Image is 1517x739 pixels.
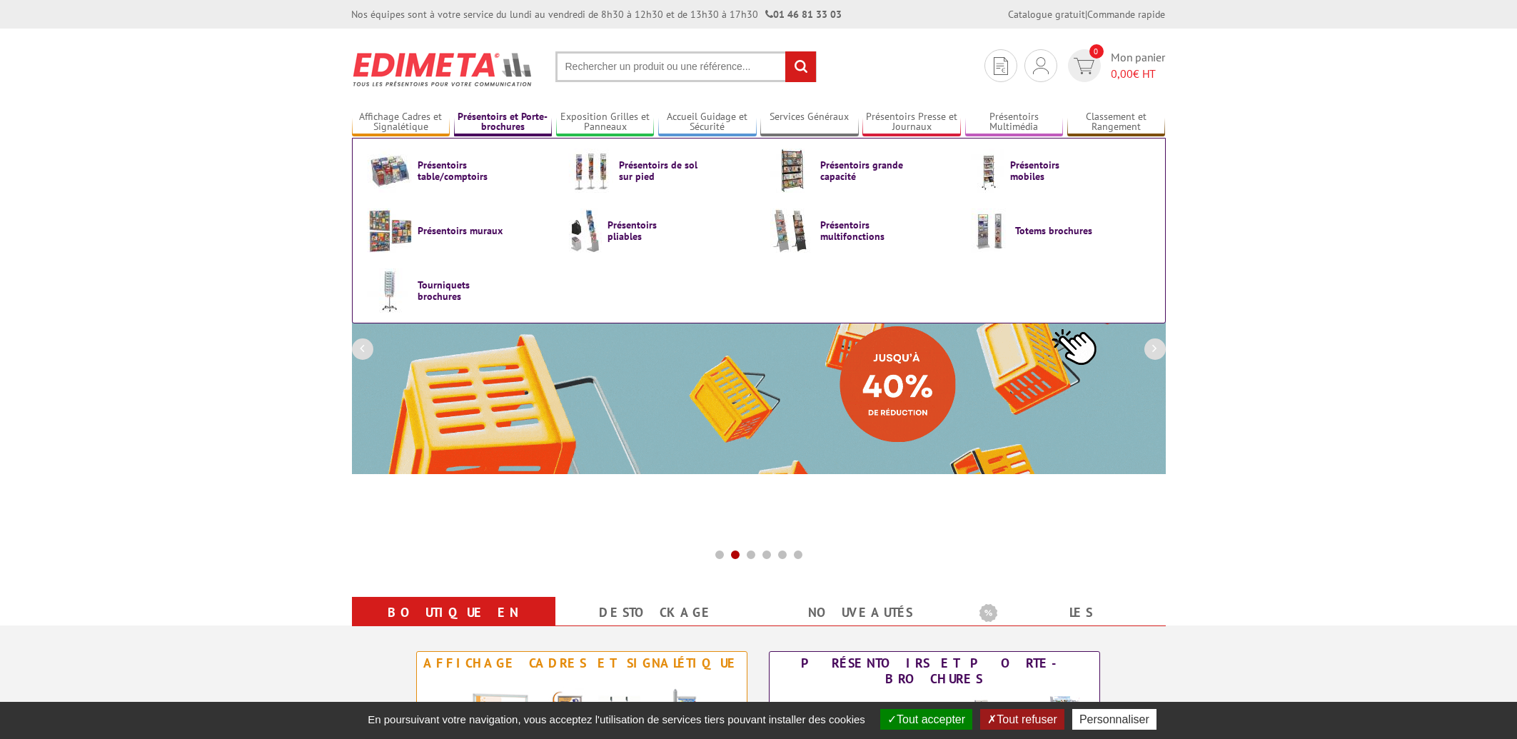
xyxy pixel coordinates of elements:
[454,111,553,134] a: Présentoirs et Porte-brochures
[760,111,859,134] a: Services Généraux
[1033,57,1049,74] img: devis rapide
[352,7,842,21] div: Nos équipes sont à votre service du lundi au vendredi de 8h30 à 12h30 et de 13h30 à 17h30
[1074,58,1094,74] img: devis rapide
[770,208,949,253] a: Présentoirs multifonctions
[994,57,1008,75] img: devis rapide
[770,149,949,193] a: Présentoirs grande capacité
[965,111,1064,134] a: Présentoirs Multimédia
[821,159,907,182] span: Présentoirs grande capacité
[555,51,817,82] input: Rechercher un produit ou une référence...
[766,8,842,21] strong: 01 46 81 33 03
[420,655,743,671] div: Affichage Cadres et Signalétique
[862,111,961,134] a: Présentoirs Presse et Journaux
[1112,66,1134,81] span: 0,00
[979,600,1149,651] a: Les promotions
[556,111,655,134] a: Exposition Grilles et Panneaux
[776,600,945,625] a: nouveautés
[658,111,757,134] a: Accueil Guidage et Sécurité
[880,709,972,730] button: Tout accepter
[569,208,747,253] a: Présentoirs pliables
[418,279,504,302] span: Tourniquets brochures
[368,149,546,193] a: Présentoirs table/comptoirs
[821,219,907,242] span: Présentoirs multifonctions
[1088,8,1166,21] a: Commande rapide
[569,208,602,253] img: Présentoirs pliables
[573,600,742,625] a: Destockage
[785,51,816,82] input: rechercher
[1064,49,1166,82] a: devis rapide 0 Mon panier 0,00€ HT
[770,149,815,193] img: Présentoirs grande capacité
[980,709,1064,730] button: Tout refuser
[368,208,412,253] img: Présentoirs muraux
[569,149,613,193] img: Présentoirs de sol sur pied
[1067,111,1166,134] a: Classement et Rangement
[608,219,694,242] span: Présentoirs pliables
[569,149,747,193] a: Présentoirs de sol sur pied
[361,713,872,725] span: En poursuivant votre navigation, vous acceptez l'utilisation de services tiers pouvant installer ...
[979,600,1158,628] b: Les promotions
[352,111,450,134] a: Affichage Cadres et Signalétique
[773,655,1096,687] div: Présentoirs et Porte-brochures
[972,149,1150,193] a: Présentoirs mobiles
[1009,7,1166,21] div: |
[1009,8,1086,21] a: Catalogue gratuit
[368,208,546,253] a: Présentoirs muraux
[1011,159,1097,182] span: Présentoirs mobiles
[1016,225,1102,236] span: Totems brochures
[368,149,412,193] img: Présentoirs table/comptoirs
[369,600,538,651] a: Boutique en ligne
[368,268,546,313] a: Tourniquets brochures
[1112,66,1166,82] span: € HT
[368,268,412,313] img: Tourniquets brochures
[352,43,534,96] img: Présentoir, panneau, stand - Edimeta - PLV, affichage, mobilier bureau, entreprise
[972,208,1150,253] a: Totems brochures
[620,159,705,182] span: Présentoirs de sol sur pied
[1089,44,1104,59] span: 0
[972,208,1009,253] img: Totems brochures
[972,149,1004,193] img: Présentoirs mobiles
[418,225,504,236] span: Présentoirs muraux
[770,208,815,253] img: Présentoirs multifonctions
[1072,709,1156,730] button: Personnaliser (fenêtre modale)
[418,159,504,182] span: Présentoirs table/comptoirs
[1112,49,1166,82] span: Mon panier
